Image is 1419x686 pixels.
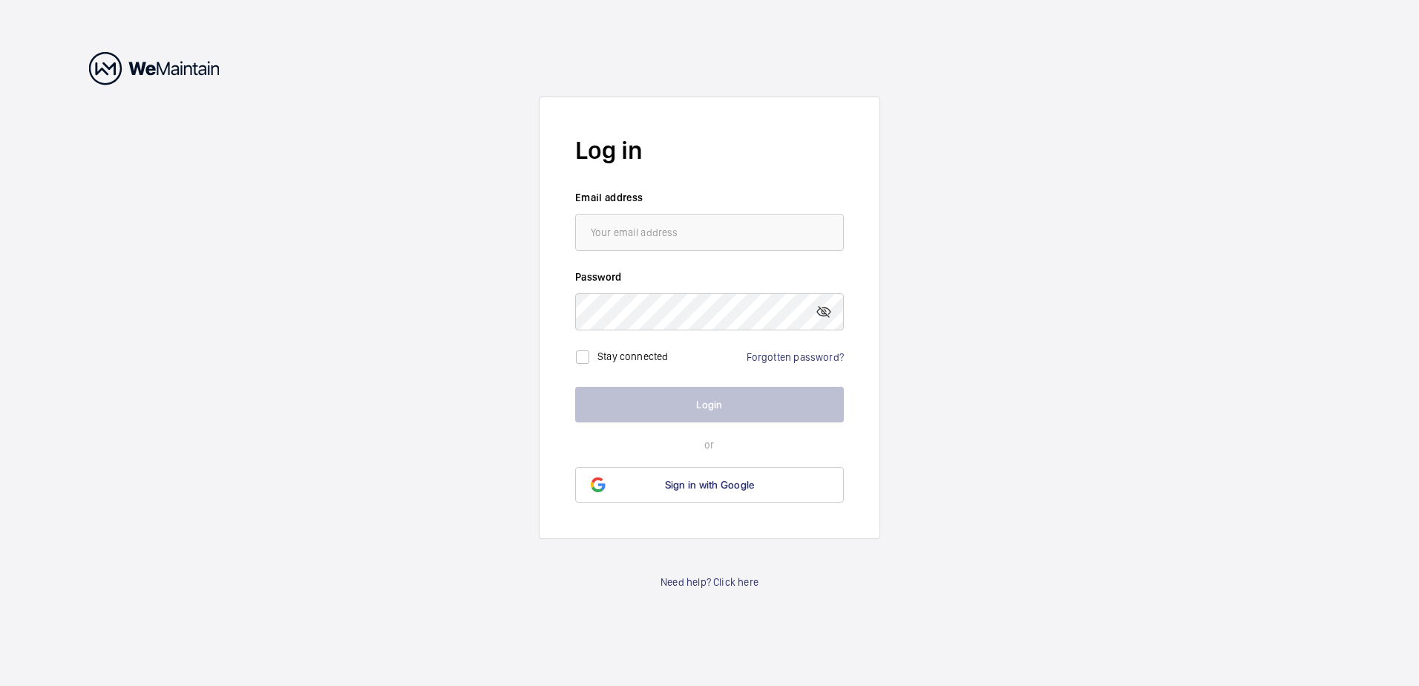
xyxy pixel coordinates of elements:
[575,437,844,452] p: or
[575,133,844,168] h2: Log in
[575,214,844,251] input: Your email address
[661,575,758,589] a: Need help? Click here
[575,387,844,422] button: Login
[665,479,755,491] span: Sign in with Google
[747,351,844,363] a: Forgotten password?
[575,190,844,205] label: Email address
[575,269,844,284] label: Password
[597,350,669,362] label: Stay connected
